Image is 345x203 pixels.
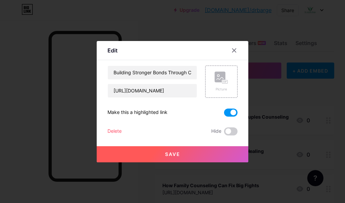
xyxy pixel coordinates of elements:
button: Save [97,146,248,162]
div: Edit [107,46,118,54]
div: Picture [215,87,228,92]
input: Title [108,66,197,79]
span: Hide [211,127,221,135]
input: URL [108,84,197,97]
span: Save [165,151,180,157]
div: Make this a highlighted link [107,109,167,117]
div: Delete [107,127,122,135]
